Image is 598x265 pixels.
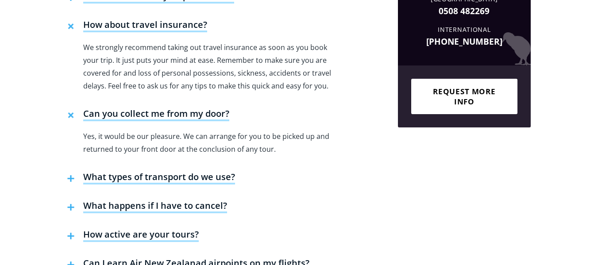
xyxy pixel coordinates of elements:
[83,108,229,121] h4: Can you collect me from my door?
[83,229,199,242] h4: How active are your tours?
[83,41,342,92] p: We strongly recommend taking out travel insurance as soon as you book your trip. It just puts you...
[63,222,203,251] button: How active are your tours?
[83,130,342,156] p: Yes, it would be our pleasure. We can arrange for you to be picked up and returned to your front ...
[83,19,207,32] h4: How about travel insurance?
[63,12,212,41] button: How about travel insurance?
[83,200,227,213] h4: What happens if I have to cancel?
[405,5,524,17] a: 0508 482269
[411,79,517,114] a: Request more info
[63,165,239,193] button: What types of transport do we use?
[405,24,524,36] div: International
[405,36,524,48] a: [PHONE_NUMBER]
[63,101,234,130] button: Can you collect me from my door?
[83,171,235,184] h4: What types of transport do we use?
[63,193,231,222] button: What happens if I have to cancel?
